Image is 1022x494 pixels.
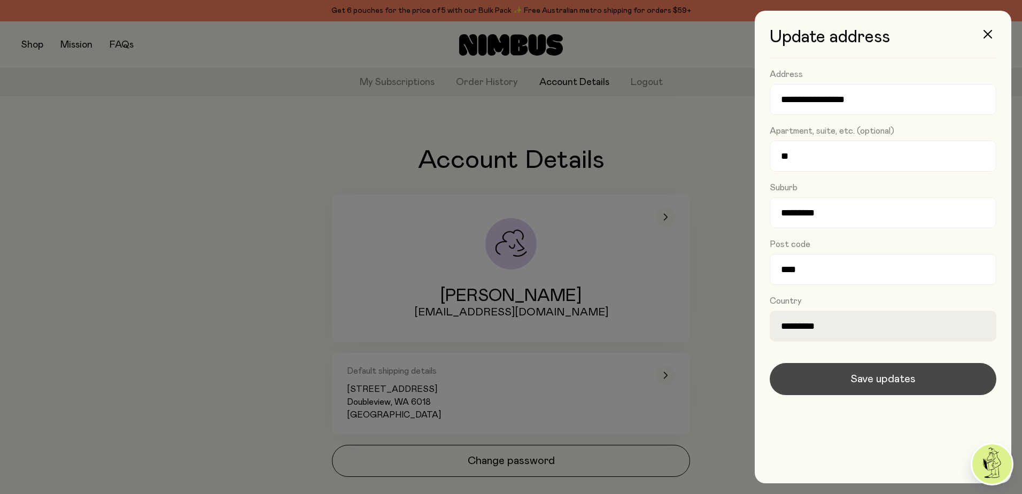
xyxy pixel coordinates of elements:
span: Save updates [850,372,916,387]
h3: Update address [770,28,996,58]
label: Suburb [770,182,798,193]
button: Save updates [770,363,996,395]
label: Apartment, suite, etc. (optional) [770,126,894,136]
label: Address [770,69,803,80]
img: agent [972,444,1012,484]
label: Country [770,296,802,306]
label: Post code [770,239,810,250]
